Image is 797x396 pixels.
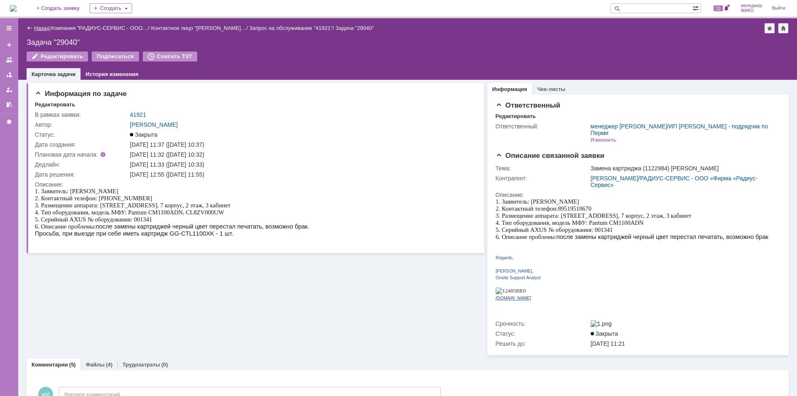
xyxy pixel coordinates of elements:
div: | [49,25,51,31]
a: Создать заявку [2,38,16,52]
span: Закрыта [130,131,157,138]
a: 41921 [130,111,146,118]
div: Решить до: [496,340,589,347]
a: [PERSON_NAME] [591,175,638,182]
div: Сделать домашней страницей [778,23,788,33]
a: [PERSON_NAME] [130,121,178,128]
div: Создать [90,3,132,13]
div: Описание: [496,192,778,198]
a: Контактное лицо "[PERSON_NAME]… [151,25,247,31]
a: Комментарии [32,362,68,368]
div: / [591,175,776,188]
div: (0) [161,362,168,368]
div: (5) [69,362,76,368]
div: Добавить в избранное [765,23,775,33]
div: Плановая дата начала: [35,151,118,158]
a: Мои заявки [2,83,16,96]
a: Мои согласования [2,98,16,111]
div: [DATE] 12:55 ([DATE] 11:55) [130,171,471,178]
span: 89519510670 [62,7,96,14]
a: Файлы [86,362,105,368]
span: 11 [714,5,723,11]
div: Статус: [496,330,589,337]
span: Закрыта [591,330,618,337]
span: Информация по задаче [35,90,127,98]
div: (4) [106,362,112,368]
div: Ответственный: [496,123,589,130]
span: Ответственный [496,101,560,109]
a: Запрос на обслуживание "41921" [249,25,332,31]
div: Срочность: [496,320,589,327]
span: после замены картриджей черный цвет перестал печатать, возможно брак [61,35,273,42]
a: Чек-листы [537,86,565,92]
div: В рамках заявки: [35,111,128,118]
img: logo [10,5,17,12]
div: / [591,123,776,136]
div: Редактировать [35,101,75,108]
a: Перейти на домашнюю страницу [10,5,17,12]
a: Назад [34,25,49,31]
div: Описание: [35,181,473,188]
a: Заявки на командах [2,53,16,66]
div: [DATE] 11:33 ([DATE] 10:33) [130,161,471,168]
div: / [51,25,151,31]
div: Задача "29040" [335,25,374,31]
div: [DATE] 11:32 ([DATE] 10:32) [130,151,471,158]
div: Тема: [496,165,589,172]
div: Редактировать [496,113,536,120]
div: Изменить [591,137,617,143]
a: РАДИУС-СЕРВИС - ООО «Фирма «Радиус-Сервис» [591,175,758,188]
div: Контрагент: [496,175,589,182]
span: менеджер [741,3,762,8]
div: Задача "29040" [27,38,789,47]
img: 1.png [591,320,612,327]
div: Статус: [35,131,128,138]
div: Дата создания: [35,141,128,148]
a: История изменения [86,71,138,77]
a: Карточка задачи [32,71,76,77]
a: Трудозатраты [122,362,160,368]
div: Дедлайн: [35,161,128,168]
a: Компания "РАДИУС-СЕРВИС - ООО… [51,25,148,31]
span: МИКО [741,8,762,13]
div: [DATE] 11:37 ([DATE] 10:37) [130,141,471,148]
div: Дата решения: [35,171,128,178]
span: после замены картриджей черный цвет перестал печатать, возможно брак. [61,35,274,42]
div: Автор: [35,121,128,128]
span: [DATE] 11:21 [591,340,625,347]
div: / [151,25,249,31]
a: Информация [492,86,527,92]
div: / [249,25,335,31]
span: Расширенный поиск [692,4,701,12]
a: ИП [PERSON_NAME] - подрядчик по Перми [591,123,768,136]
a: менеджер [PERSON_NAME] [591,123,667,130]
span: , [17,57,18,62]
a: Заявки в моей ответственности [2,68,16,81]
span: Описание связанной заявки [496,152,604,160]
div: Замена картриджа (1122984) [PERSON_NAME] [591,165,776,172]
